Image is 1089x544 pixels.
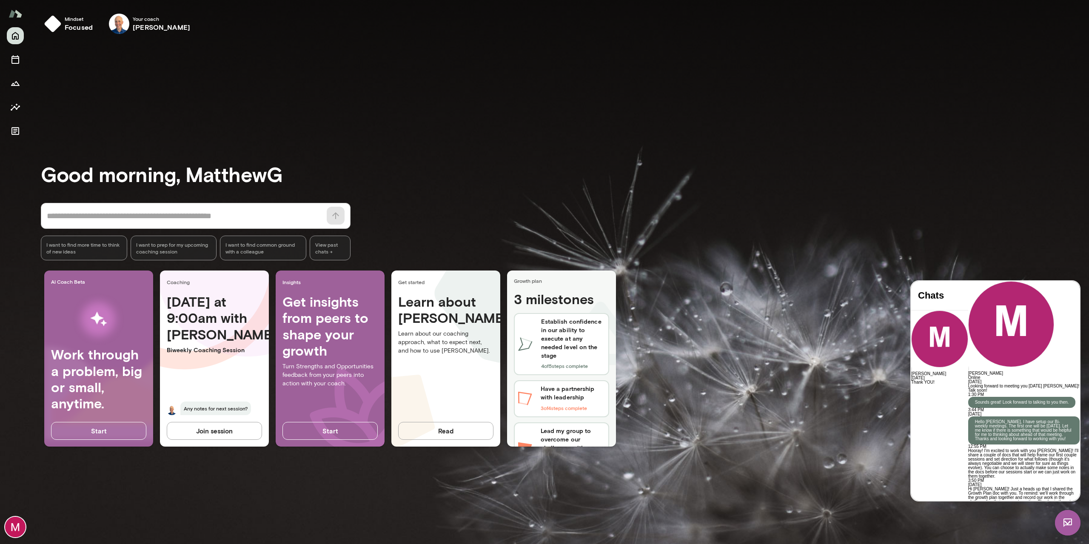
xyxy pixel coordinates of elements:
p: Hooray! I'm excited to work with you [PERSON_NAME]! I'll share a couple of docs that will help fr... [57,168,168,197]
h4: Work through a problem, big or small, anytime. [51,346,146,412]
h4: Chats [7,9,50,20]
p: Hello [PERSON_NAME], I have setup our Bi-weekly meetings. The first one will be [DATE]. Let me kn... [64,139,162,160]
img: Mento [9,6,22,22]
h6: [PERSON_NAME] [57,90,168,94]
span: 3:44 PM [57,126,73,131]
img: Mark [167,405,177,415]
h4: Learn about [PERSON_NAME] [398,293,493,326]
span: [DATE] [57,201,70,206]
span: I want to find common ground with a colleague [225,241,301,255]
h6: Lead my group to overcome our challenges with scalable solutions [541,427,605,461]
button: Read [398,422,493,440]
button: Join session [167,422,262,440]
span: [DATE] [57,131,70,135]
button: Documents [7,122,24,140]
span: 12:55 PM [57,163,75,168]
span: Growth plan [514,277,613,284]
p: Looking forward to meeting you [DATE] [PERSON_NAME]! Talk soon! [57,103,168,111]
div: Mark LazenYour coach[PERSON_NAME] [103,10,196,37]
span: I want to find more time to think of new ideas [46,241,122,255]
h4: [DATE] at 9:00am with [PERSON_NAME] [167,293,262,342]
span: Your coach [133,15,190,22]
span: I want to prep for my upcoming coaching session [136,241,211,255]
h6: focused [65,22,93,32]
h6: Have a partnership with leadership [541,385,605,402]
h4: 3 milestones [514,291,609,310]
img: AI Workflows [61,292,137,346]
p: Sounds great! Look forward to talking to you then. [64,119,158,123]
button: Sessions [7,51,24,68]
span: Mindset [65,15,93,22]
button: Home [7,27,24,44]
h4: Get insights from peers to shape your growth [282,293,378,359]
div: I want to prep for my upcoming coaching session [131,236,217,260]
p: Biweekly Coaching Session [167,346,262,354]
button: Mindsetfocused [41,10,100,37]
button: Start [282,422,378,440]
h6: [PERSON_NAME] [133,22,190,32]
span: [DATE] [57,98,70,103]
button: Insights [7,99,24,116]
div: I want to find common ground with a colleague [220,236,306,260]
img: mindset [44,15,61,32]
span: 1:30 PM [57,111,73,116]
p: Learn about our coaching approach, what to expect next, and how to use [PERSON_NAME]. [398,330,493,355]
span: 4 of 5 steps complete [541,363,588,369]
h6: Establish confidence in our ability to execute at any needed level on the stage [541,317,605,360]
span: 3 of 4 steps complete [541,405,587,411]
span: Coaching [167,279,265,285]
span: Insights [282,279,381,285]
img: MatthewG Sherman [5,517,26,537]
span: 3:50 PM [57,197,73,202]
img: Mark Lazen [109,14,129,34]
button: Start [51,422,146,440]
span: View past chats -> [310,236,351,260]
span: Online [57,94,69,99]
p: Hi [PERSON_NAME]! Just a heads up that I shared the Growth Plan doc with you. To remind: we'll wo... [57,206,168,236]
h3: Good morning, MatthewG [41,162,1089,186]
span: Any notes for next session? [180,402,251,415]
span: Get started [398,279,497,285]
span: AI Coach Beta [51,278,150,285]
div: I want to find more time to think of new ideas [41,236,127,260]
button: Growth Plan [7,75,24,92]
p: Turn Strengths and Opportunities feedback from your peers into action with your coach. [282,362,378,388]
